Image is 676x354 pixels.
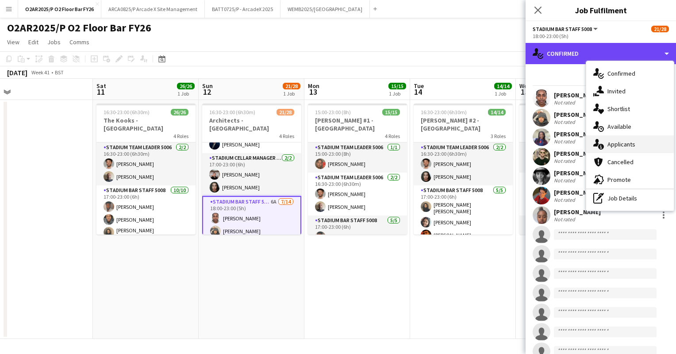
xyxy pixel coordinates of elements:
div: Not rated [554,177,577,184]
span: 15/15 [388,83,406,89]
span: 16:30-23:00 (6h30m) [421,109,467,115]
app-card-role: Stadium Team Leader 50062/216:30-23:00 (6h30m)[PERSON_NAME][PERSON_NAME] [308,173,407,215]
h1: O2AR2025/P O2 Floor Bar FY26 [7,21,151,35]
span: Wed [519,82,531,90]
button: ARCA0825/P Arcade X Site Management [101,0,205,18]
span: Applicants [607,140,635,148]
div: Not rated [554,138,577,145]
span: Edit [28,38,38,46]
div: Not rated [554,216,577,223]
a: View [4,36,23,48]
div: [PERSON_NAME] [554,150,601,158]
span: 11 [95,87,106,97]
span: 14 [412,87,424,97]
div: [DATE] [7,68,27,77]
div: [PERSON_NAME] [554,130,601,138]
span: Available [607,123,631,131]
span: Comms [69,38,89,46]
span: 16:30-23:00 (6h30m) [209,109,255,115]
span: 4 Roles [385,133,400,139]
span: 13 [307,87,319,97]
h3: The Kooks - [GEOGRAPHIC_DATA] [96,116,196,132]
h3: Architects - [GEOGRAPHIC_DATA] [202,116,301,132]
h3: Job Fulfilment [526,4,676,16]
a: Jobs [44,36,64,48]
app-card-role: Stadium Team Leader 50061/115:00-23:00 (8h)[PERSON_NAME] [308,142,407,173]
span: 14/14 [494,83,512,89]
app-job-card: 16:30-23:00 (6h30m)14/14[PERSON_NAME] #2 - [GEOGRAPHIC_DATA]3 RolesStadium Team Leader 50062/216:... [414,104,513,235]
span: 21/28 [277,109,294,115]
app-card-role: Stadium Team Leader 50062/216:30-23:00 (6h30m)[PERSON_NAME][PERSON_NAME] [96,142,196,185]
app-card-role: Stadium Bar Staff 50085/517:00-23:00 (6h)[PERSON_NAME] [519,215,618,300]
app-job-card: 16:30-23:00 (6h30m)21/28Architects - [GEOGRAPHIC_DATA]4 Roles[PERSON_NAME][PERSON_NAME][PERSON_NA... [202,104,301,235]
button: Stadium Bar Staff 5008 [533,26,599,32]
app-card-role: Stadium Team Leader 50061/115:00-23:00 (8h)[PERSON_NAME] [519,142,618,173]
span: Jobs [47,38,61,46]
div: Not rated [554,99,577,106]
div: 18:00-23:00 (5h) [533,33,669,39]
span: 21/28 [283,83,300,89]
app-card-role: Stadium Bar Staff 50085/517:00-23:00 (6h)[PERSON_NAME] [PERSON_NAME][PERSON_NAME][PERSON_NAME] [414,185,513,269]
span: Mon [308,82,319,90]
div: [PERSON_NAME] [554,111,601,119]
div: Not rated [554,119,577,125]
app-job-card: 15:00-23:00 (8h)15/15One OK Rock - [GEOGRAPHIC_DATA]4 RolesStadium Team Leader 50061/115:00-23:00... [519,104,618,235]
button: O2AR2025/P O2 Floor Bar FY26 [18,0,101,18]
div: Not rated [554,196,577,203]
span: 21/28 [651,26,669,32]
span: 15:00-23:00 (8h) [315,109,351,115]
span: 26/26 [171,109,188,115]
span: 15/15 [382,109,400,115]
h3: [PERSON_NAME] #2 - [GEOGRAPHIC_DATA] [414,116,513,132]
span: Sun [202,82,213,90]
app-job-card: 16:30-23:00 (6h30m)26/26The Kooks - [GEOGRAPHIC_DATA]4 RolesStadium Team Leader 50062/216:30-23:0... [96,104,196,235]
app-card-role: Stadium Team Leader 50062/216:30-23:00 (6h30m)[PERSON_NAME][PERSON_NAME] [519,173,618,215]
app-job-card: 15:00-23:00 (8h)15/15[PERSON_NAME] #1 - [GEOGRAPHIC_DATA]4 RolesStadium Team Leader 50061/115:00-... [308,104,407,235]
div: 1 Job [495,90,511,97]
div: 1 Job [283,90,300,97]
span: 15 [518,87,531,97]
div: [PERSON_NAME] [554,208,601,216]
app-card-role: Stadium Team Leader 50062/216:30-23:00 (6h30m)[PERSON_NAME][PERSON_NAME] [414,142,513,185]
span: Tue [414,82,424,90]
span: Promote [607,176,631,184]
div: [PERSON_NAME] [554,169,601,177]
app-card-role: Stadium Cellar Manager 50062/217:00-23:00 (6h)[PERSON_NAME][PERSON_NAME] [202,153,301,196]
span: Confirmed [607,69,635,77]
span: 4 Roles [279,133,294,139]
div: Not rated [554,158,577,164]
span: 12 [201,87,213,97]
h3: [PERSON_NAME] #1 - [GEOGRAPHIC_DATA] [308,116,407,132]
span: 4 Roles [173,133,188,139]
div: Job Details [586,189,674,207]
span: Invited [607,87,626,95]
div: Confirmed [526,43,676,64]
span: 3 Roles [491,133,506,139]
div: 1 Job [389,90,406,97]
span: Shortlist [607,105,630,113]
span: View [7,38,19,46]
span: 16:30-23:00 (6h30m) [104,109,150,115]
span: Stadium Bar Staff 5008 [533,26,592,32]
div: 1 Job [177,90,194,97]
button: WEMB2025/[GEOGRAPHIC_DATA] [280,0,370,18]
div: [PERSON_NAME] [554,189,601,196]
a: Edit [25,36,42,48]
span: Week 41 [29,69,51,76]
span: Cancelled [607,158,634,166]
span: Sat [96,82,106,90]
span: 14/14 [488,109,506,115]
span: 26/26 [177,83,195,89]
div: BST [55,69,64,76]
button: BATT0725/P - ArcadeX 2025 [205,0,280,18]
div: [PERSON_NAME] [554,91,601,99]
a: Comms [66,36,93,48]
h3: One OK Rock - [GEOGRAPHIC_DATA] [519,116,618,132]
app-card-role: Stadium Bar Staff 500810/1017:00-23:00 (6h)[PERSON_NAME][PERSON_NAME][PERSON_NAME] [PERSON_NAME] [96,185,196,334]
app-card-role: Stadium Bar Staff 50085/517:00-23:00 (6h)[PERSON_NAME] [308,215,407,297]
